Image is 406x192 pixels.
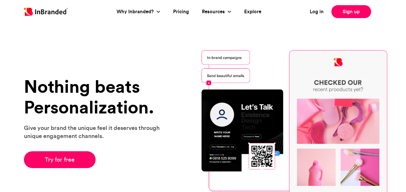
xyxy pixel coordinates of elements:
a: Sign up [331,5,371,18]
a: Why Inbranded? [117,8,155,16]
a: Resources [202,8,226,16]
p: Give your brand the unique feel it deserves through unique engagement channels. [24,124,168,140]
a: Explore [244,8,261,16]
a: Log in [310,8,324,16]
a: Pricing [173,8,189,16]
img: Inbranded [24,8,68,16]
h1: Nothing beats Personalization. [24,76,168,117]
a: Try for free [24,151,96,168]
